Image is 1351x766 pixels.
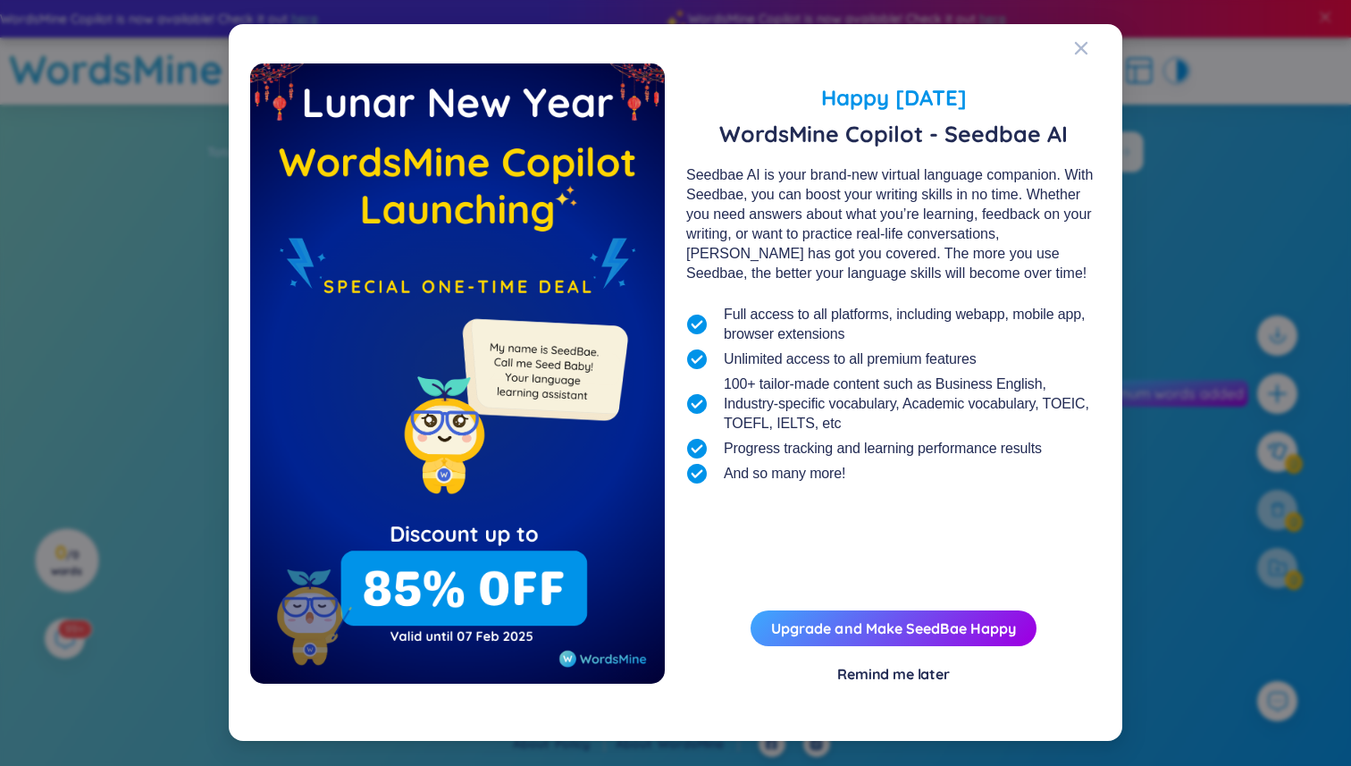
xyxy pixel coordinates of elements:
span: Full access to all platforms, including webapp, mobile app, browser extensions [724,305,1101,344]
span: And so many more! [724,464,845,484]
div: Seedbae AI is your brand-new virtual language companion. With Seedbae, you can boost your writing... [686,165,1101,283]
img: minionSeedbaeMessage.35ffe99e.png [454,283,632,461]
span: 100+ tailor-made content such as Business English, Industry-specific vocabulary, Academic vocabul... [724,375,1101,434]
span: Happy [DATE] [686,81,1101,114]
span: Unlimited access to all premium features [724,349,977,369]
a: Upgrade and Make SeedBae Happy [771,620,1016,638]
span: Progress tracking and learning performance results [724,439,1042,459]
img: wmFlashDealEmpty.967f2bab.png [250,63,665,684]
span: WordsMine Copilot - Seedbae AI [686,121,1101,147]
button: Upgrade and Make SeedBae Happy [751,611,1036,647]
div: Remind me later [837,665,950,685]
button: Close [1074,24,1122,72]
